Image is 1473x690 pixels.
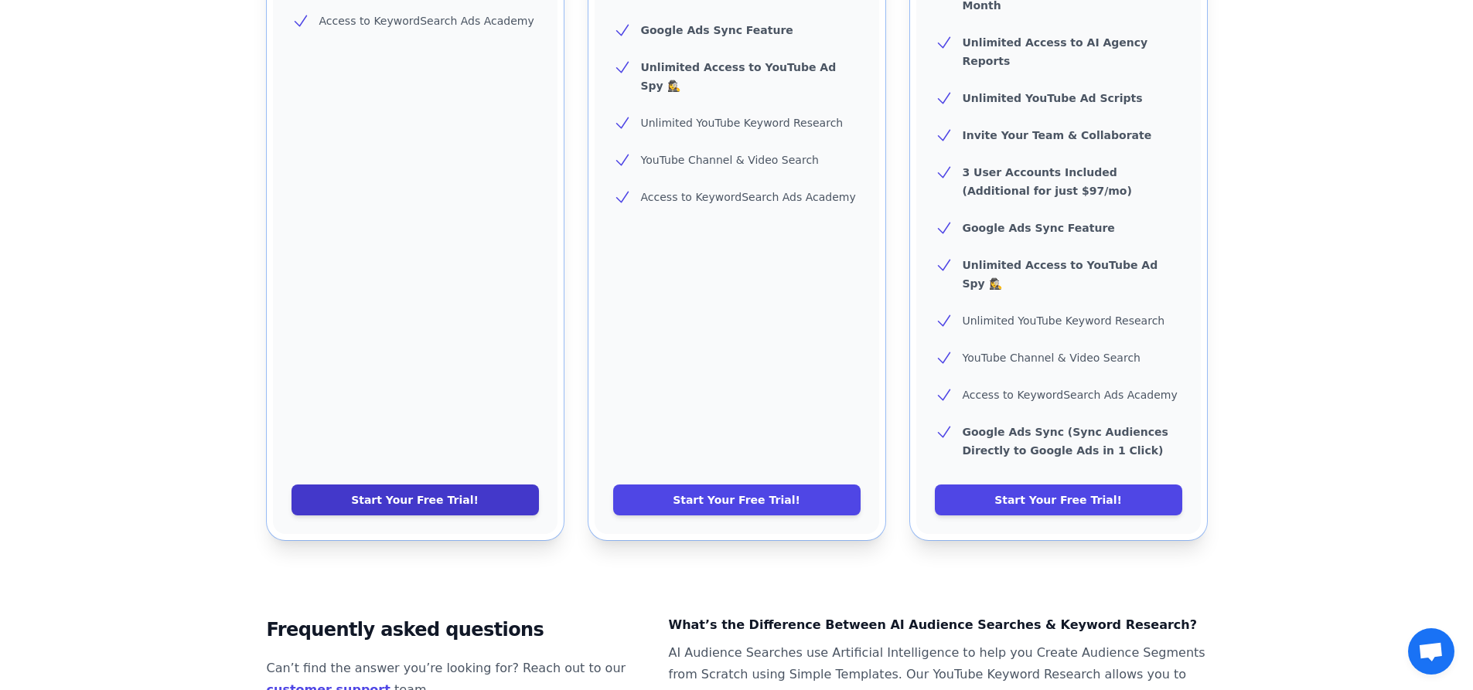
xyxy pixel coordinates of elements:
[963,166,1132,197] b: 3 User Accounts Included (Additional for just $97/mo)
[963,36,1148,67] b: Unlimited Access to AI Agency Reports
[641,191,856,203] span: Access to KeywordSearch Ads Academy
[267,614,644,645] h2: Frequently asked questions
[935,484,1182,515] a: Start Your Free Trial!
[963,389,1178,401] span: Access to KeywordSearch Ads Academy
[963,92,1143,104] b: Unlimited YouTube Ad Scripts
[963,352,1141,364] span: YouTube Channel & Video Search
[292,484,539,515] a: Start Your Free Trial!
[963,222,1115,234] b: Google Ads Sync Feature
[641,154,819,166] span: YouTube Channel & Video Search
[613,484,861,515] a: Start Your Free Trial!
[641,61,837,92] b: Unlimited Access to YouTube Ad Spy 🕵️‍♀️
[669,614,1207,636] dt: What’s the Difference Between AI Audience Searches & Keyword Research?
[963,314,1165,327] span: Unlimited YouTube Keyword Research
[1408,628,1454,675] div: Open chat
[963,426,1168,457] b: Google Ads Sync (Sync Audiences Directly to Google Ads in 1 Click)
[641,117,844,129] span: Unlimited YouTube Keyword Research
[641,24,793,36] b: Google Ads Sync Feature
[963,259,1158,290] b: Unlimited Access to YouTube Ad Spy 🕵️‍♀️
[963,129,1152,141] b: Invite Your Team & Collaborate
[319,15,534,27] span: Access to KeywordSearch Ads Academy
